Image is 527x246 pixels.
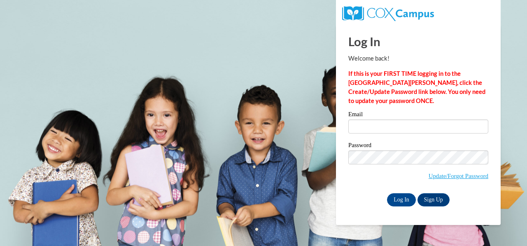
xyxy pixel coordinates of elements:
[342,9,434,16] a: COX Campus
[348,111,488,119] label: Email
[429,173,488,179] a: Update/Forgot Password
[387,193,416,206] input: Log In
[348,54,488,63] p: Welcome back!
[348,142,488,150] label: Password
[348,33,488,50] h1: Log In
[342,6,434,21] img: COX Campus
[348,70,485,104] strong: If this is your FIRST TIME logging in to the [GEOGRAPHIC_DATA][PERSON_NAME], click the Create/Upd...
[417,193,450,206] a: Sign Up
